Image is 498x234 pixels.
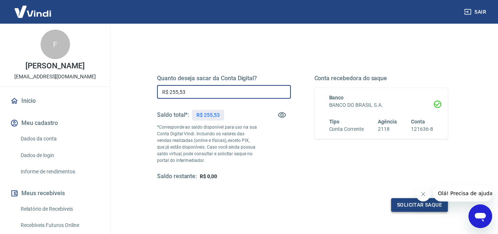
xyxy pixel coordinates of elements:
[391,198,448,212] button: Solicitar saque
[157,75,291,82] h5: Quanto deseja sacar da Conta Digital?
[9,93,101,109] a: Início
[157,173,197,180] h5: Saldo restante:
[378,125,397,133] h6: 2118
[411,119,425,125] span: Conta
[4,5,62,11] span: Olá! Precisa de ajuda?
[18,218,101,233] a: Recebíveis Futuros Online
[329,95,344,101] span: Banco
[411,125,433,133] h6: 121636-8
[18,148,101,163] a: Dados de login
[9,185,101,201] button: Meus recebíveis
[14,73,96,81] p: [EMAIL_ADDRESS][DOMAIN_NAME]
[25,62,84,70] p: [PERSON_NAME]
[18,164,101,179] a: Informe de rendimentos
[329,101,433,109] h6: BANCO DO BRASIL S.A.
[200,173,217,179] span: R$ 0,00
[196,111,220,119] p: R$ 255,53
[469,204,492,228] iframe: Botão para abrir a janela de mensagens
[18,201,101,217] a: Relatório de Recebíveis
[329,125,364,133] h6: Conta Corrente
[9,0,57,23] img: Vindi
[18,131,101,146] a: Dados da conta
[9,115,101,131] button: Meu cadastro
[378,119,397,125] span: Agência
[329,119,340,125] span: Tipo
[41,30,70,59] div: F
[416,187,431,201] iframe: Fechar mensagem
[157,124,257,164] p: *Corresponde ao saldo disponível para uso na sua Conta Digital Vindi. Incluindo os valores das ve...
[157,111,189,119] h5: Saldo total*:
[433,185,492,201] iframe: Mensagem da empresa
[463,5,489,19] button: Sair
[314,75,448,82] h5: Conta recebedora do saque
